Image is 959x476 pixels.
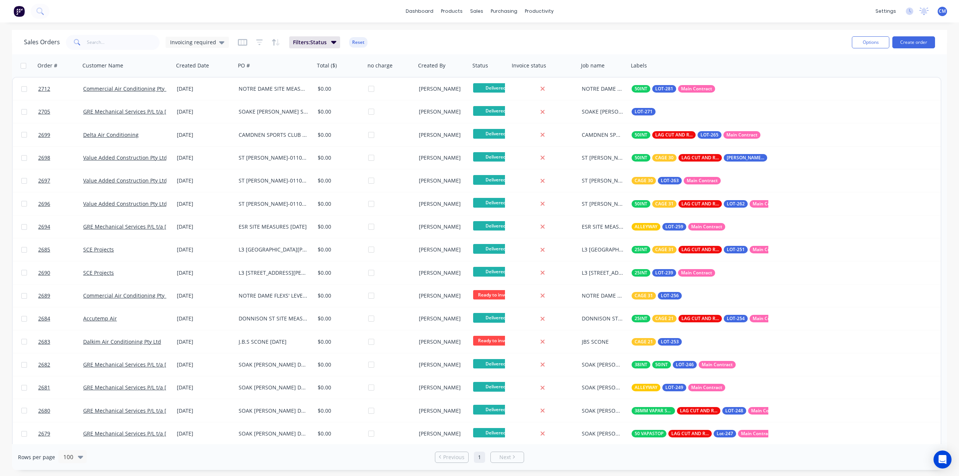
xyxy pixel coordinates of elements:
[239,338,308,346] div: J.B.S SCONE [DATE]
[176,62,209,69] div: Created Date
[487,6,521,17] div: purchasing
[632,384,725,391] button: ALLEYWAYLOT-249Main Contract
[239,246,308,253] div: L3 [GEOGRAPHIC_DATA][PERSON_NAME] 3.4 SITE MEASURE
[177,223,233,231] div: [DATE]
[852,36,889,48] button: Options
[473,313,518,322] span: Delivered
[473,267,518,276] span: Delivered
[13,6,25,17] img: Factory
[582,177,623,184] div: ST [PERSON_NAME]-01101 RUN D
[474,452,485,463] a: Page 1 is your current page
[318,384,360,391] div: $0.00
[38,292,50,299] span: 2689
[289,36,340,48] button: Filters:Status
[632,223,725,231] button: ALLEYWAYLOT-259Main Contract
[83,200,167,207] a: Value Added Construction Pty Ltd
[665,384,683,391] span: LOT-249
[83,108,255,115] a: GRE Mechanical Services P/L t/a [PERSON_NAME] & [PERSON_NAME]
[177,85,233,93] div: [DATE]
[239,407,308,415] div: SOAK [PERSON_NAME] DWG-M100 REV-C RUN C
[83,246,114,253] a: SCE Projects
[318,223,360,231] div: $0.00
[473,336,518,345] span: Ready to invoic...
[83,177,167,184] a: Value Added Construction Pty Ltd
[676,361,694,368] span: LOT-246
[671,430,709,437] span: LAG CUT AND READY
[239,223,308,231] div: ESR SITE MEASURES [DATE]
[38,407,50,415] span: 2680
[661,338,679,346] span: LOT-253
[38,169,83,192] a: 2697
[38,353,83,376] a: 2682
[635,338,653,346] span: CAGE 21
[582,361,623,368] div: SOAK [PERSON_NAME] DWG-M100 REV-C RUN C
[38,331,83,353] a: 2683
[239,131,308,139] div: CAMDNEN SPORTS CLUB SM [DATE]
[632,292,682,299] button: CAGE 31LOT-256
[582,154,623,162] div: ST [PERSON_NAME]-01101 RUN D
[318,338,360,346] div: $0.00
[177,131,233,139] div: [DATE]
[632,338,682,346] button: CAGE 21LOT-253
[293,39,327,46] span: Filters: Status
[177,108,233,115] div: [DATE]
[38,315,50,322] span: 2684
[419,246,465,253] div: [PERSON_NAME]
[367,62,393,69] div: no charge
[632,154,841,162] button: 50INTCAGE 30LAG CUT AND READY[PERSON_NAME]-264
[177,338,233,346] div: [DATE]
[83,154,167,161] a: Value Added Construction Pty Ltd
[582,246,623,253] div: L3 [GEOGRAPHIC_DATA][PERSON_NAME] 3.4 SITE MEASURE
[655,315,674,322] span: CAGE 21
[38,338,50,346] span: 2683
[24,39,60,46] h1: Sales Orders
[727,246,745,253] span: LOT-251
[582,315,623,322] div: DONNISON ST SITE MEASURE
[38,177,50,184] span: 2697
[239,430,308,437] div: SOAK [PERSON_NAME] DWG-M100 REV-C RUN D
[681,269,712,277] span: Main Contract
[239,85,308,93] div: NOTRE DAME SITE MEASURE [DATE]
[87,35,160,50] input: Search...
[702,361,733,368] span: Main Contract
[177,407,233,415] div: [DATE]
[635,430,663,437] span: 50 VAPASTOP
[635,108,653,115] span: LOT-271
[872,6,900,17] div: settings
[635,154,647,162] span: 50INT
[239,315,308,322] div: DONNISON ST SITE MEASURE
[419,200,465,208] div: [PERSON_NAME]
[473,106,518,115] span: Delivered
[581,62,605,69] div: Job name
[635,315,647,322] span: 25INT
[419,269,465,277] div: [PERSON_NAME]
[38,284,83,307] a: 2689
[473,83,518,93] span: Delivered
[318,154,360,162] div: $0.00
[38,307,83,330] a: 2684
[635,269,647,277] span: 25INT
[238,62,250,69] div: PO #
[83,223,255,230] a: GRE Mechanical Services P/L t/a [PERSON_NAME] & [PERSON_NAME]
[83,338,161,345] a: Dalkim Air Conditioning Pty Ltd
[38,422,83,445] a: 2679
[318,200,360,208] div: $0.00
[521,6,557,17] div: productivity
[239,269,308,277] div: L3 [STREET_ADDRESS][PERSON_NAME]-LVL 3 REV-C CPA P.O-36657
[701,131,719,139] span: LOT-265
[466,6,487,17] div: sales
[318,108,360,115] div: $0.00
[83,292,174,299] a: Commercial Air Conditioning Pty Ltd
[419,384,465,391] div: [PERSON_NAME]
[239,200,308,208] div: ST [PERSON_NAME]-01101 RUN C
[38,216,83,238] a: 2694
[632,430,775,437] button: 50 VAPASTOPLAG CUT AND READYLot-247Main Contract
[38,400,83,422] a: 2680
[83,315,117,322] a: Accutemp Air
[582,269,623,277] div: L3 [STREET_ADDRESS][PERSON_NAME]-LVL 3 REV-C CPA P.O-36657
[681,200,719,208] span: LAG CUT AND READY
[655,85,673,93] span: LOT-281
[473,405,518,414] span: Delivered
[632,315,787,322] button: 25INTCAGE 21LAG CUT AND READYLOT-254Main Contract
[38,262,83,284] a: 2690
